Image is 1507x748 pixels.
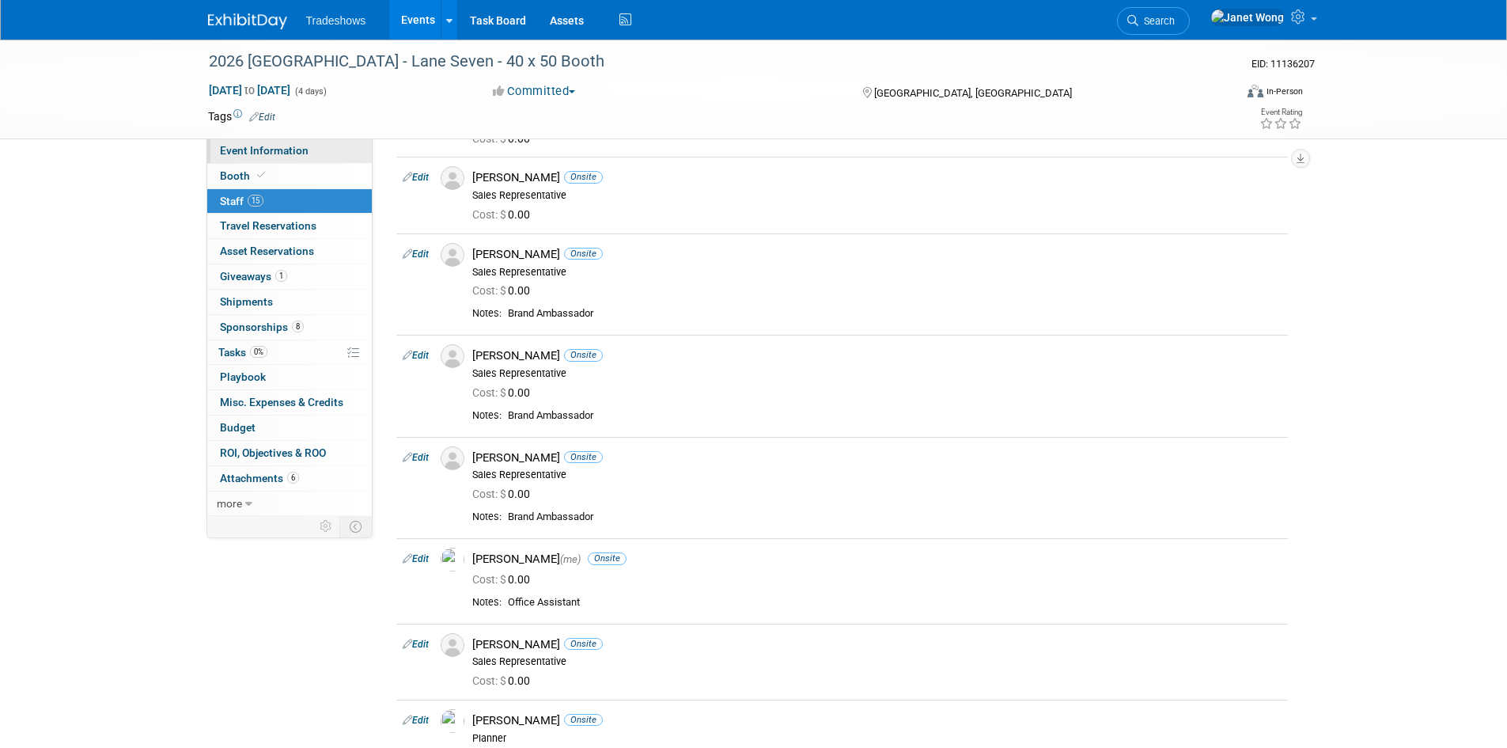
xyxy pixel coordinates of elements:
div: Brand Ambassador [508,409,1282,423]
div: Notes: [472,307,502,320]
div: Notes: [472,511,502,523]
img: ExhibitDay [208,13,287,29]
span: Onsite [564,638,603,650]
span: Tradeshows [306,14,366,27]
a: Giveaways1 [207,264,372,289]
img: Associate-Profile-5.png [441,633,464,657]
img: Associate-Profile-5.png [441,243,464,267]
img: Associate-Profile-5.png [441,166,464,190]
span: Onsite [564,451,603,463]
span: 6 [287,472,299,484]
div: Sales Representative [472,266,1282,279]
span: (me) [560,553,581,565]
div: [PERSON_NAME] [472,450,1282,465]
span: Search [1138,15,1175,27]
div: [PERSON_NAME] [472,170,1282,185]
span: Playbook [220,370,266,383]
a: Booth [207,164,372,188]
a: Event Information [207,139,372,163]
div: Planner [472,732,1282,745]
span: 0.00 [472,208,536,221]
span: Travel Reservations [220,219,316,232]
a: Attachments6 [207,466,372,491]
span: Cost: $ [472,284,508,297]
span: Staff [220,195,263,207]
span: Attachments [220,472,299,484]
img: Format-Inperson.png [1248,85,1263,97]
a: Search [1117,7,1190,35]
div: Notes: [472,409,502,422]
div: Sales Representative [472,469,1282,481]
a: Playbook [207,365,372,389]
td: Toggle Event Tabs [339,516,372,537]
a: Edit [403,249,429,260]
span: Sponsorships [220,321,304,333]
a: ROI, Objectives & ROO [207,441,372,465]
span: 0% [250,346,267,358]
div: Event Format [1141,82,1304,106]
span: 1 [275,270,287,282]
a: Budget [207,416,372,440]
span: Onsite [588,552,627,564]
a: Misc. Expenses & Credits [207,390,372,415]
span: Shipments [220,295,273,308]
div: [PERSON_NAME] [472,348,1282,363]
span: Asset Reservations [220,245,314,257]
span: 0.00 [472,132,536,145]
div: [PERSON_NAME] [472,552,1282,567]
span: Cost: $ [472,573,508,586]
span: Cost: $ [472,386,508,399]
a: Edit [403,639,429,650]
div: [PERSON_NAME] [472,713,1282,728]
span: Tasks [218,346,267,359]
span: Onsite [564,171,603,183]
span: Event Information [220,144,309,157]
div: Sales Representative [472,655,1282,668]
a: Edit [403,715,429,726]
button: Committed [487,83,581,100]
a: Edit [403,172,429,183]
span: Onsite [564,248,603,260]
span: more [217,497,242,510]
span: ROI, Objectives & ROO [220,446,326,459]
div: Event Rating [1259,108,1302,116]
td: Personalize Event Tab Strip [312,516,340,537]
div: [PERSON_NAME] [472,637,1282,652]
span: Onsite [564,714,603,726]
span: Event ID: 11136207 [1251,58,1315,70]
img: Associate-Profile-5.png [441,344,464,368]
div: 2026 [GEOGRAPHIC_DATA] - Lane Seven - 40 x 50 Booth [203,47,1210,76]
span: Cost: $ [472,132,508,145]
a: Edit [403,452,429,463]
div: Brand Ambassador [508,307,1282,321]
a: Tasks0% [207,340,372,365]
div: [PERSON_NAME] [472,247,1282,262]
td: Tags [208,108,275,124]
img: Associate-Profile-5.png [441,446,464,470]
a: Edit [403,553,429,564]
a: Travel Reservations [207,214,372,238]
span: [DATE] [DATE] [208,83,291,97]
span: Cost: $ [472,208,508,221]
div: Office Assistant [508,596,1282,609]
span: 0.00 [472,573,536,586]
span: Cost: $ [472,674,508,687]
a: Edit [249,112,275,123]
a: Shipments [207,290,372,314]
img: Janet Wong [1210,9,1285,26]
i: Booth reservation complete [257,171,265,180]
span: 0.00 [472,674,536,687]
span: Giveaways [220,270,287,283]
div: Notes: [472,596,502,609]
a: Sponsorships8 [207,315,372,340]
div: Sales Representative [472,189,1282,202]
span: 8 [292,321,304,332]
span: (4 days) [293,86,327,97]
span: 0.00 [472,284,536,297]
span: [GEOGRAPHIC_DATA], [GEOGRAPHIC_DATA] [874,87,1072,99]
a: Asset Reservations [207,239,372,264]
div: Brand Ambassador [508,511,1282,524]
span: Onsite [564,349,603,361]
a: Edit [403,350,429,361]
span: Cost: $ [472,488,508,500]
